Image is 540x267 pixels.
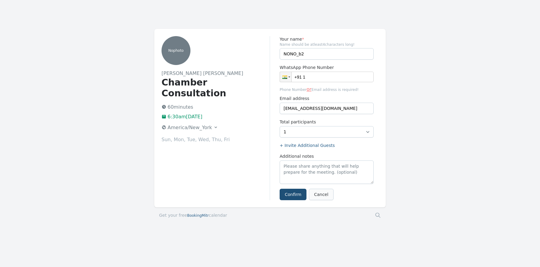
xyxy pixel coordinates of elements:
p: Sun, Mon, Tue, Wed, Thu, Fri [162,136,270,143]
button: Confirm [280,189,306,200]
input: 1 (702) 123-4567 [280,72,374,82]
label: + Invite Additional Guests [280,142,374,148]
span: BookingMitr [187,213,209,218]
label: Your name [280,36,374,42]
button: America/New_York [159,123,221,132]
a: Get your freeBookingMitrcalendar [159,212,227,218]
input: you@example.com [280,103,374,114]
p: 60 minutes [162,104,270,111]
h2: [PERSON_NAME] [PERSON_NAME] [162,70,270,77]
h1: Chamber Consultation [162,77,270,99]
label: Total participants [280,119,374,125]
span: Phone Number Email address is required! [280,86,374,93]
span: Name should be atleast 4 characters long! [280,42,374,47]
label: Additional notes [280,153,374,159]
a: Cancel [309,189,333,200]
div: India: + 91 [280,72,291,82]
label: WhatsApp Phone Number [280,64,374,70]
p: 6:30am[DATE] [162,113,270,120]
label: Email address [280,95,374,101]
p: No photo [162,48,190,53]
input: Enter name (required) [280,48,374,60]
span: or [306,86,311,92]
